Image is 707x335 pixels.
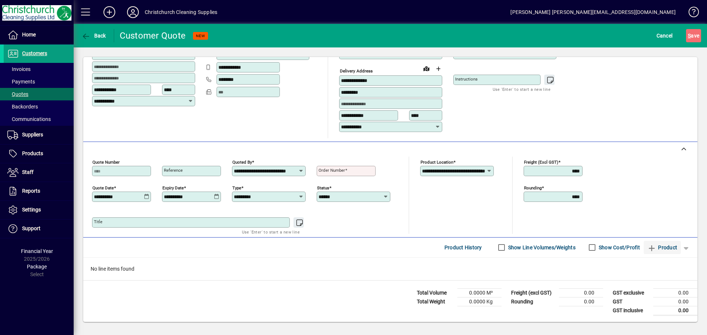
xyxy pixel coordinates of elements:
[27,264,47,270] span: Package
[80,29,108,42] button: Back
[444,242,482,253] span: Product History
[507,288,559,297] td: Freight (excl GST)
[21,248,53,254] span: Financial Year
[653,306,697,315] td: 0.00
[232,159,252,164] mat-label: Quoted by
[4,63,74,75] a: Invoices
[457,288,502,297] td: 0.0000 M³
[559,288,603,297] td: 0.00
[4,163,74,182] a: Staff
[22,132,43,138] span: Suppliers
[7,104,38,110] span: Backorders
[686,29,701,42] button: Save
[559,297,603,306] td: 0.00
[22,225,41,231] span: Support
[653,288,697,297] td: 0.00
[92,159,120,164] mat-label: Quote number
[609,297,653,306] td: GST
[74,29,114,42] app-page-header-button: Back
[688,30,699,42] span: ave
[164,168,183,173] mat-label: Reference
[688,33,691,39] span: S
[507,244,576,251] label: Show Line Volumes/Weights
[232,185,241,190] mat-label: Type
[524,159,558,164] mat-label: Freight (excl GST)
[7,79,35,85] span: Payments
[22,169,34,175] span: Staff
[609,288,653,297] td: GST exclusive
[442,241,485,254] button: Product History
[597,244,640,251] label: Show Cost/Profit
[655,29,675,42] button: Cancel
[413,288,457,297] td: Total Volume
[4,145,74,163] a: Products
[432,63,444,75] button: Choose address
[319,168,345,173] mat-label: Order number
[22,188,40,194] span: Reports
[4,26,74,44] a: Home
[7,91,28,97] span: Quotes
[120,30,186,42] div: Customer Quote
[524,185,542,190] mat-label: Rounding
[647,242,677,253] span: Product
[457,297,502,306] td: 0.0000 Kg
[507,297,559,306] td: Rounding
[510,6,676,18] div: [PERSON_NAME] [PERSON_NAME][EMAIL_ADDRESS][DOMAIN_NAME]
[4,100,74,113] a: Backorders
[22,32,36,38] span: Home
[121,6,145,19] button: Profile
[413,297,457,306] td: Total Weight
[317,185,329,190] mat-label: Status
[657,30,673,42] span: Cancel
[22,150,43,156] span: Products
[94,219,102,224] mat-label: Title
[145,6,217,18] div: Christchurch Cleaning Supplies
[83,258,697,280] div: No line items found
[162,185,184,190] mat-label: Expiry date
[653,297,697,306] td: 0.00
[4,182,74,200] a: Reports
[4,75,74,88] a: Payments
[644,241,681,254] button: Product
[4,126,74,144] a: Suppliers
[92,185,114,190] mat-label: Quote date
[421,159,453,164] mat-label: Product location
[493,85,551,93] mat-hint: Use 'Enter' to start a new line
[242,228,300,236] mat-hint: Use 'Enter' to start a new line
[4,201,74,219] a: Settings
[683,1,698,25] a: Knowledge Base
[7,116,51,122] span: Communications
[22,50,47,56] span: Customers
[98,6,121,19] button: Add
[455,76,478,82] mat-label: Instructions
[4,113,74,125] a: Communications
[7,66,31,72] span: Invoices
[4,220,74,238] a: Support
[4,88,74,100] a: Quotes
[196,33,205,38] span: NEW
[421,63,432,74] a: View on map
[81,33,106,39] span: Back
[609,306,653,315] td: GST inclusive
[22,207,41,213] span: Settings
